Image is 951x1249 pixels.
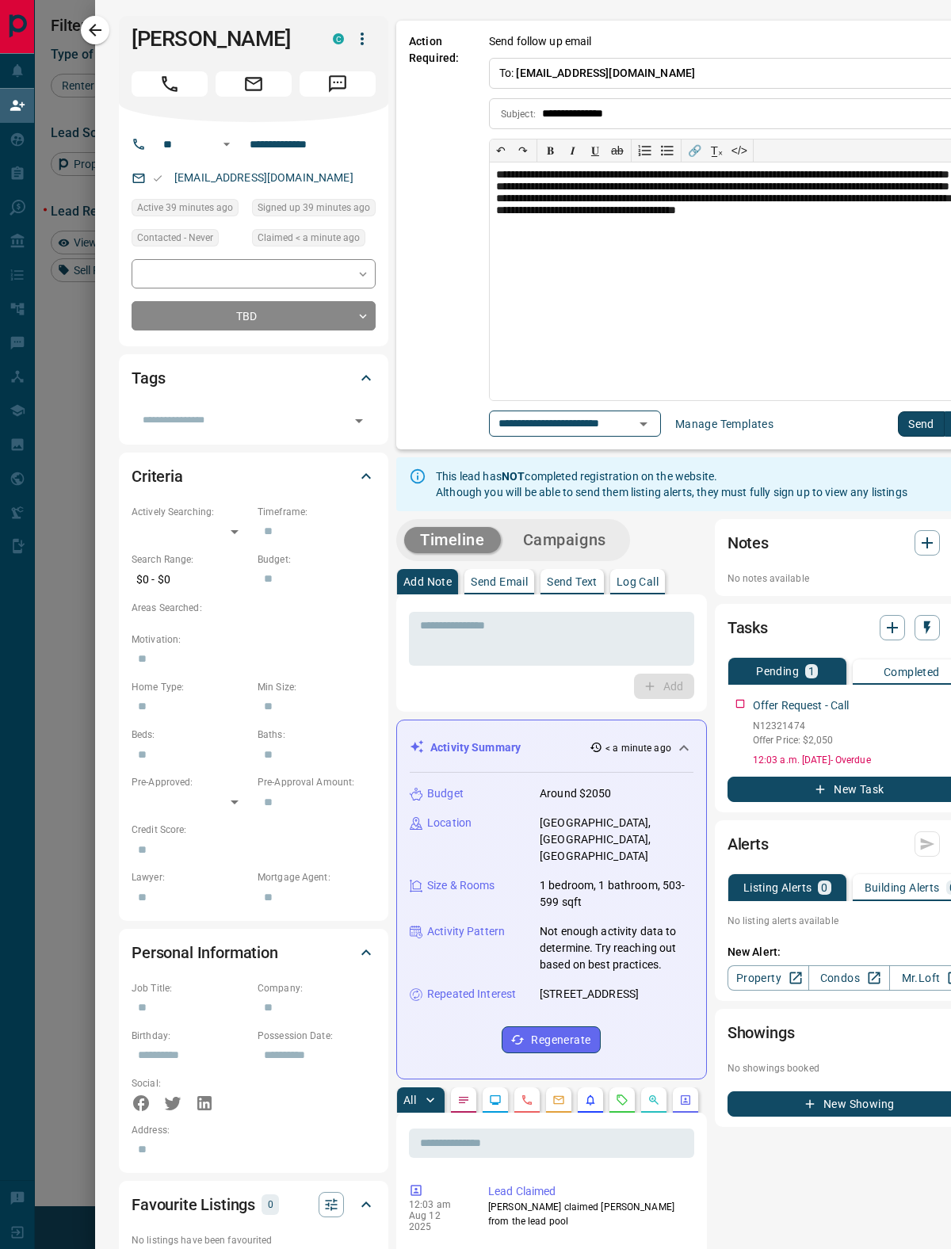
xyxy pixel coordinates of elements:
p: Size & Rooms [427,877,495,894]
svg: Emails [552,1094,565,1106]
span: Active 39 minutes ago [137,200,233,216]
p: Job Title: [132,981,250,995]
p: 1 [808,666,815,677]
p: Lead Claimed [488,1183,688,1200]
button: Bullet list [656,139,678,162]
h1: [PERSON_NAME] [132,26,309,52]
button: Open [348,410,370,432]
h2: Alerts [728,831,769,857]
p: Budget: [258,552,376,567]
button: Open [632,413,655,435]
button: 𝑰 [562,139,584,162]
button: Send [898,411,945,437]
svg: Opportunities [647,1094,660,1106]
s: ab [611,144,624,157]
a: Property [728,965,809,991]
svg: Email Valid [152,173,163,184]
p: Company: [258,981,376,995]
button: Numbered list [634,139,656,162]
p: Pre-Approval Amount: [258,775,376,789]
p: N12321474 [753,719,833,733]
p: Send follow up email [489,33,592,50]
span: [EMAIL_ADDRESS][DOMAIN_NAME] [516,67,695,79]
p: Timeframe: [258,505,376,519]
a: [EMAIL_ADDRESS][DOMAIN_NAME] [174,171,353,184]
p: Mortgage Agent: [258,870,376,884]
div: Mon Aug 11 2025 [252,199,376,221]
button: ab [606,139,628,162]
p: [PERSON_NAME] claimed [PERSON_NAME] from the lead pool [488,1200,688,1228]
p: Action Required: [409,33,465,437]
h2: Notes [728,530,769,556]
h2: Criteria [132,464,183,489]
p: 1 bedroom, 1 bathroom, 503-599 sqft [540,877,693,911]
div: Favourite Listings0 [132,1186,376,1224]
p: Listing Alerts [743,882,812,893]
p: Location [427,815,472,831]
h2: Personal Information [132,940,278,965]
button: Campaigns [507,527,622,553]
button: ↷ [512,139,534,162]
button: 𝐁 [540,139,562,162]
button: 🔗 [684,139,706,162]
p: Aug 12 2025 [409,1210,464,1232]
svg: Lead Browsing Activity [489,1094,502,1106]
div: Criteria [132,457,376,495]
div: This lead has completed registration on the website. Although you will be able to send them listi... [436,462,907,506]
button: ↶ [490,139,512,162]
p: Send Text [547,576,598,587]
button: </> [728,139,750,162]
p: Pre-Approved: [132,775,250,789]
p: [STREET_ADDRESS] [540,986,639,1003]
p: Offer Price: $2,050 [753,733,833,747]
div: TBD [132,301,376,330]
h2: Tags [132,365,165,391]
p: Offer Request - Call [753,697,850,714]
p: $0 - $0 [132,567,250,593]
p: 0 [266,1196,274,1213]
p: Activity Summary [430,739,521,756]
span: Claimed < a minute ago [258,230,360,246]
p: < a minute ago [605,741,671,755]
p: Social: [132,1076,250,1090]
p: Credit Score: [132,823,376,837]
p: Subject: [501,107,536,121]
p: Budget [427,785,464,802]
p: Log Call [617,576,659,587]
p: Actively Searching: [132,505,250,519]
h2: Showings [728,1020,795,1045]
p: Possession Date: [258,1029,376,1043]
p: 0 [821,882,827,893]
p: Send Email [471,576,528,587]
div: condos.ca [333,33,344,44]
p: Activity Pattern [427,923,505,940]
input: Choose date [132,1043,239,1068]
p: Pending [756,666,799,677]
h2: Tasks [728,615,768,640]
p: No listings have been favourited [132,1233,376,1247]
div: Mon Aug 11 2025 [132,199,244,221]
p: Beds: [132,728,250,742]
svg: Calls [521,1094,533,1106]
p: Birthday: [132,1029,250,1043]
p: Add Note [403,576,452,587]
p: Repeated Interest [427,986,516,1003]
div: Activity Summary< a minute ago [410,733,693,762]
span: Call [132,71,208,97]
button: Regenerate [502,1026,601,1053]
p: 12:03 am [409,1199,464,1210]
p: Min Size: [258,680,376,694]
span: Email [216,71,292,97]
p: Lawyer: [132,870,250,884]
button: Timeline [404,527,501,553]
button: T̲ₓ [706,139,728,162]
h2: Favourite Listings [132,1192,255,1217]
p: All [403,1094,416,1106]
strong: NOT [502,470,525,483]
p: Motivation: [132,632,376,647]
p: Address: [132,1123,376,1137]
button: Open [217,135,236,154]
div: Personal Information [132,934,376,972]
svg: Listing Alerts [584,1094,597,1106]
p: Not enough activity data to determine. Try reaching out based on best practices. [540,923,693,973]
